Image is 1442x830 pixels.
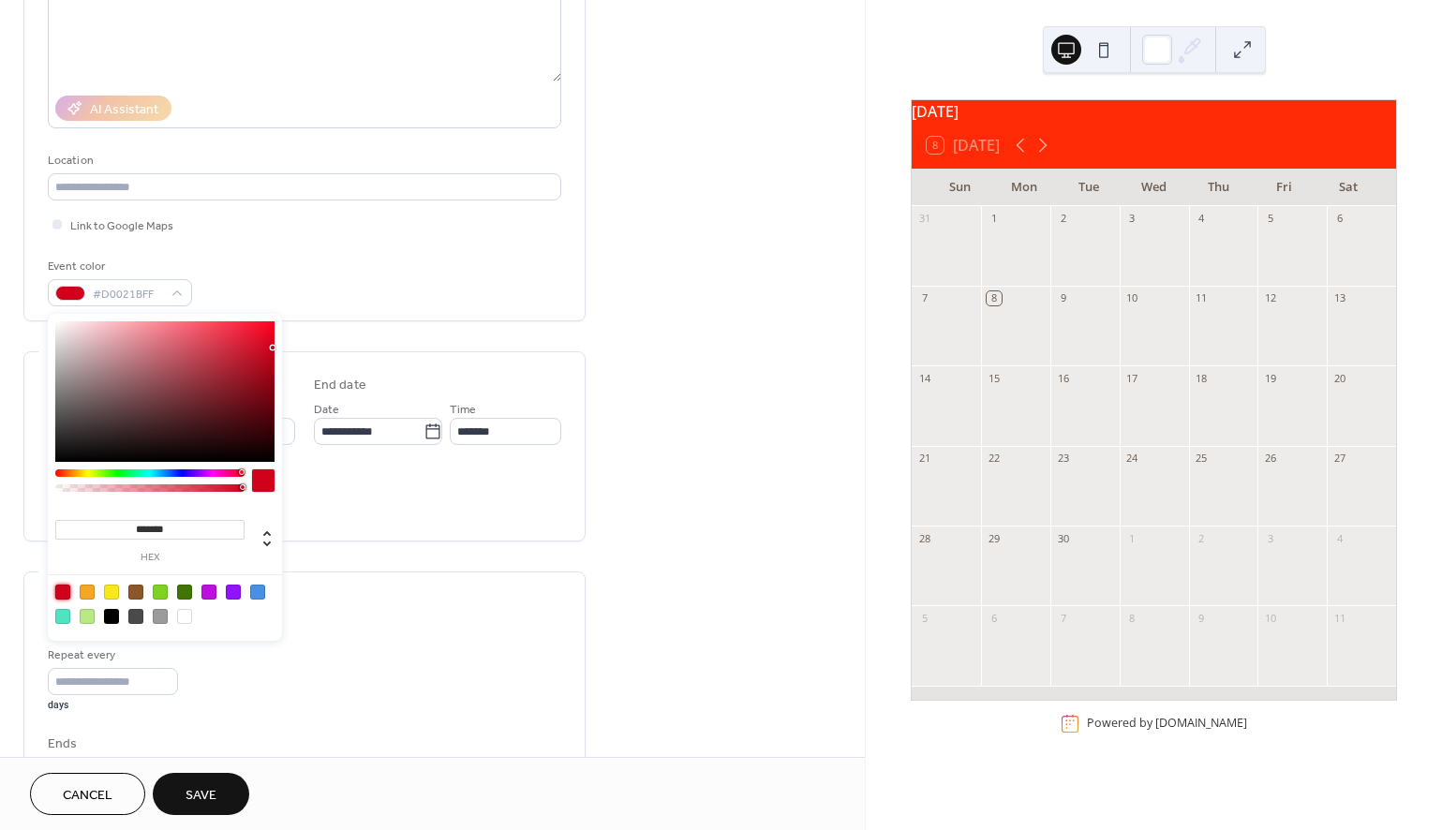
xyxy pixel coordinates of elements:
[1122,169,1186,206] div: Wed
[1263,452,1277,466] div: 26
[80,609,95,624] div: #B8E986
[55,553,245,563] label: hex
[1056,531,1070,545] div: 30
[1056,291,1070,305] div: 9
[153,585,168,600] div: #7ED321
[1332,531,1346,545] div: 4
[1195,212,1209,226] div: 4
[1332,452,1346,466] div: 27
[48,645,174,665] div: Repeat every
[48,734,557,754] div: Ends
[104,585,119,600] div: #F8E71C
[1125,531,1139,545] div: 1
[912,100,1396,123] div: [DATE]
[177,585,192,600] div: #417505
[250,585,265,600] div: #4A90E2
[1263,212,1277,226] div: 5
[226,585,241,600] div: #9013FE
[201,585,216,600] div: #BD10E0
[128,585,143,600] div: #8B572A
[63,786,112,806] span: Cancel
[987,291,1001,305] div: 8
[55,609,70,624] div: #50E3C2
[1263,531,1277,545] div: 3
[987,212,1001,226] div: 1
[314,400,339,420] span: Date
[1195,531,1209,545] div: 2
[927,169,991,206] div: Sun
[1195,611,1209,625] div: 9
[1332,212,1346,226] div: 6
[1125,291,1139,305] div: 10
[1316,169,1381,206] div: Sat
[30,773,145,815] button: Cancel
[987,611,1001,625] div: 6
[1186,169,1251,206] div: Thu
[1252,169,1316,206] div: Fri
[1195,452,1209,466] div: 25
[917,452,931,466] div: 21
[177,609,192,624] div: #FFFFFF
[1125,371,1139,385] div: 17
[1125,212,1139,226] div: 3
[1056,452,1070,466] div: 23
[450,400,476,420] span: Time
[104,609,119,624] div: #000000
[55,585,70,600] div: #D0021B
[70,216,173,236] span: Link to Google Maps
[48,257,188,276] div: Event color
[1056,371,1070,385] div: 16
[917,291,931,305] div: 7
[1125,452,1139,466] div: 24
[48,151,557,170] div: Location
[1087,716,1247,732] div: Powered by
[1332,611,1346,625] div: 11
[128,609,143,624] div: #4A4A4A
[1263,291,1277,305] div: 12
[153,773,249,815] button: Save
[1195,371,1209,385] div: 18
[987,531,1001,545] div: 29
[987,371,1001,385] div: 15
[80,585,95,600] div: #F5A623
[917,212,931,226] div: 31
[1332,291,1346,305] div: 13
[1263,371,1277,385] div: 19
[917,371,931,385] div: 14
[917,531,931,545] div: 28
[1263,611,1277,625] div: 10
[917,611,931,625] div: 5
[1332,371,1346,385] div: 20
[1056,611,1070,625] div: 7
[93,285,162,304] span: #D0021BFF
[314,376,366,395] div: End date
[992,169,1057,206] div: Mon
[186,786,216,806] span: Save
[48,699,178,712] div: days
[1125,611,1139,625] div: 8
[1056,212,1070,226] div: 2
[153,609,168,624] div: #9B9B9B
[1155,716,1247,732] a: [DOMAIN_NAME]
[987,452,1001,466] div: 22
[1195,291,1209,305] div: 11
[1057,169,1122,206] div: Tue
